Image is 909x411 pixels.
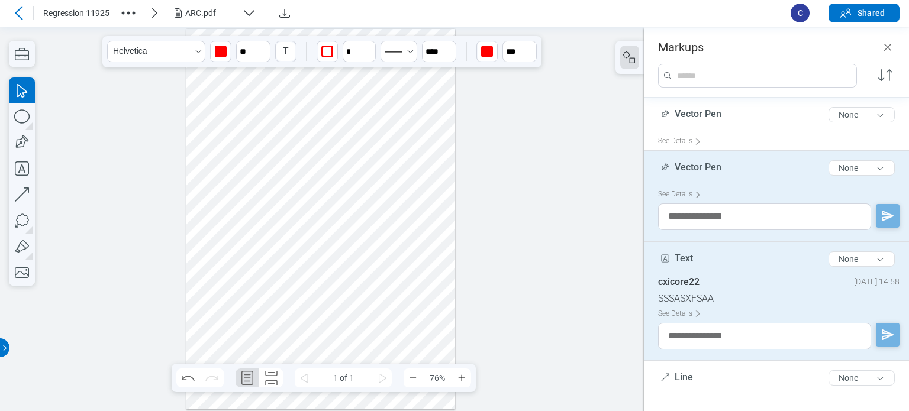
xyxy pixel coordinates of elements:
[791,4,810,22] span: C
[259,368,283,387] button: Continuous Page Layout
[404,368,423,387] button: Zoom Out
[658,185,706,203] div: See Details
[43,7,109,19] span: Regression 11925
[236,368,259,387] button: Single Page Layout
[829,160,895,176] button: None
[854,277,900,287] div: [DATE] 14:58
[276,42,295,61] div: T
[658,276,700,288] div: cxicore22
[675,371,693,383] span: Line
[881,40,895,54] button: Close
[176,368,200,387] button: Undo
[675,108,721,119] span: Vector Pen
[658,293,900,305] div: SSSASXFSAA
[314,368,373,387] span: 1 of 1
[658,40,704,54] h3: Markups
[829,107,895,122] button: None
[858,7,885,19] span: Shared
[185,7,237,19] div: ARC.pdf
[829,251,895,267] button: None
[658,132,706,150] div: See Details
[452,368,471,387] button: Zoom In
[658,305,706,323] div: See Details
[829,4,900,22] button: Shared
[829,370,895,386] button: None
[381,41,417,62] button: Select Solid
[423,368,452,387] span: 76%
[171,4,266,22] button: ARC.pdf
[675,161,721,173] span: Vector Pen
[675,253,693,264] span: Text
[200,368,224,387] button: Redo
[107,41,205,62] button: Select Helvetica
[108,47,147,56] div: Helvetica
[275,4,294,22] button: Download
[275,41,296,62] button: T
